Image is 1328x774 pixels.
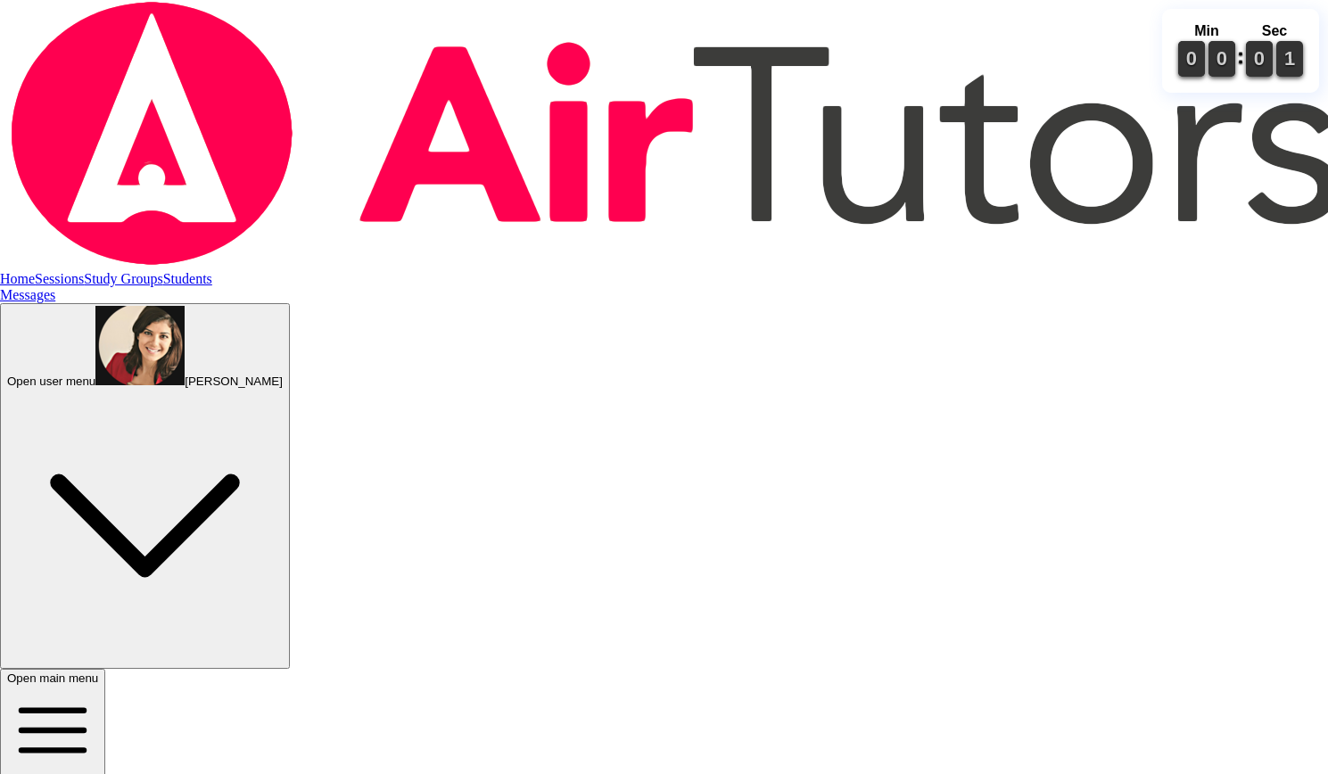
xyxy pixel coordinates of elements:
span: [PERSON_NAME] [185,375,283,388]
a: Study Groups [84,271,162,286]
span: Open user menu [7,375,95,388]
span: Open main menu [7,671,98,685]
a: Sessions [35,271,84,286]
a: Students [163,271,212,286]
